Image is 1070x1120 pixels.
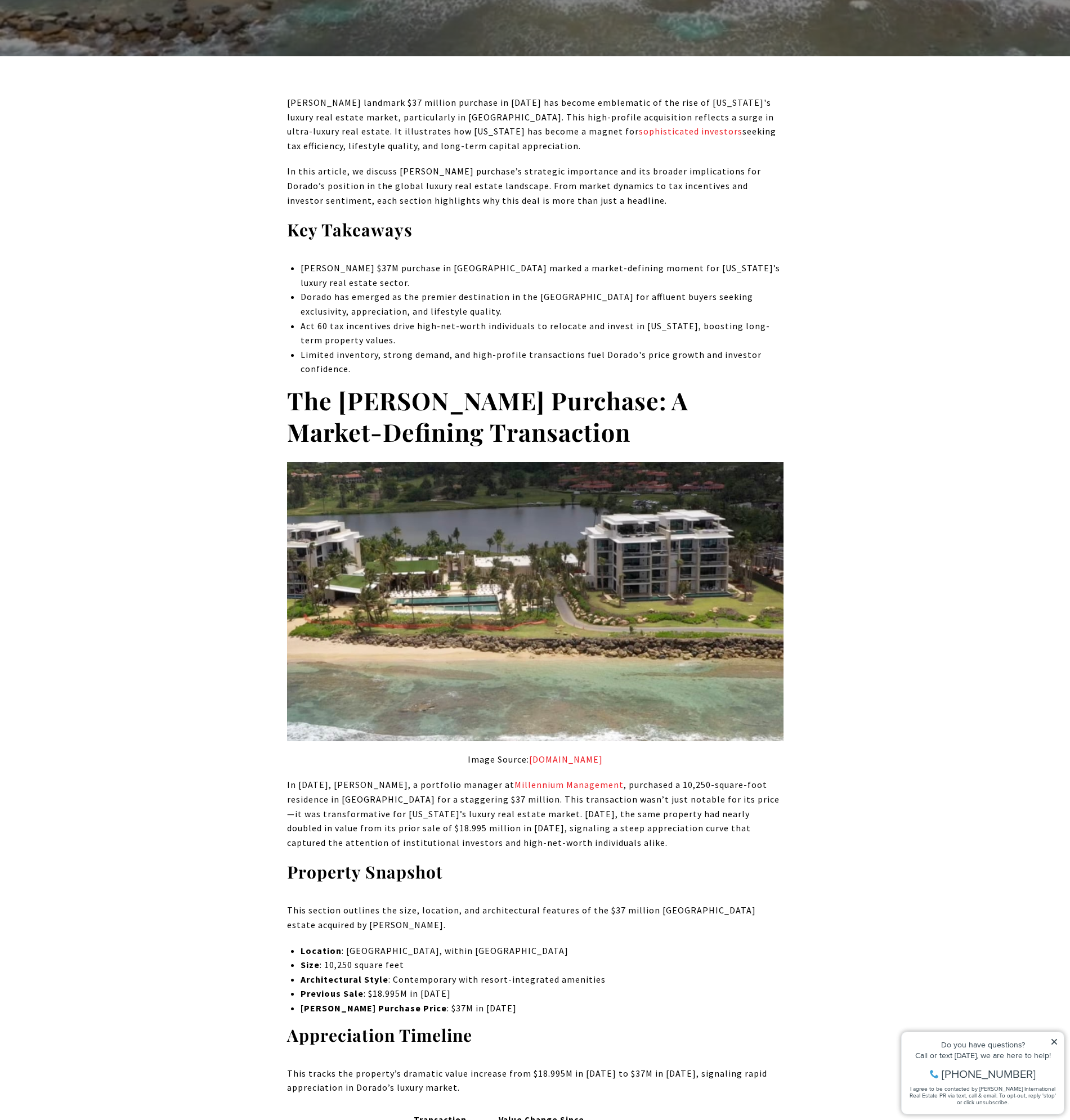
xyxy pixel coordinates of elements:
[14,69,160,91] span: I agree to be contacted by [PERSON_NAME] International Real Estate PR via text, call & email. To ...
[287,752,784,767] p: Image Source:
[301,959,320,970] strong: Size
[12,25,163,33] div: Do you have questions?
[12,36,163,44] div: Call or text [DATE], we are here to help!
[287,218,413,241] strong: Key Takeaways
[287,861,443,883] strong: Property Snapshot
[287,903,784,932] p: This section outlines the size, location, and architectural features of the $37 million [GEOGRAPH...
[287,1024,472,1046] strong: Appreciation Timeline
[301,945,342,956] strong: Location
[301,987,783,1001] p: : $18.995M in [DATE]
[287,462,784,741] img: Aerial view of a beachfront property with modern buildings, a pool, palm trees, and a calm lagoon...
[287,1067,784,1095] p: This tracks the property’s dramatic value increase from $18.995M in [DATE] to $37M in [DATE], sig...
[287,778,784,850] p: In [DATE], [PERSON_NAME], a portfolio manager at , purchased a 10,250-square-foot residence in [G...
[301,973,783,987] p: : Contemporary with resort-integrated amenities
[301,1001,783,1016] p: : $37M in [DATE]
[639,126,742,137] a: sophisticated investors - open in a new tab
[301,261,783,290] p: [PERSON_NAME] $37M purchase in [GEOGRAPHIC_DATA] marked a market-defining moment for [US_STATE]’s...
[287,96,784,153] p: [PERSON_NAME] landmark $37 million purchase in [DATE] has become emblematic of the rise of [US_ST...
[514,779,624,790] a: Millennium Management - open in a new tab
[301,290,783,319] p: Dorado has emerged as the premier destination in the [GEOGRAPHIC_DATA] for affluent buyers seekin...
[301,988,364,999] strong: Previous Sale
[301,319,783,348] p: Act 60 tax incentives drive high-net-worth individuals to relocate and invest in [US_STATE], boos...
[301,958,783,973] p: : 10,250 square feet
[287,384,688,448] strong: The [PERSON_NAME] Purchase: A Market-Defining Transaction
[46,53,140,64] span: [PHONE_NUMBER]
[301,348,783,377] p: Limited inventory, strong demand, and high-profile transactions fuel Dorado's price growth and in...
[287,164,784,208] p: In this article, we discuss [PERSON_NAME] purchase’s strategic importance and its broader implica...
[301,974,388,985] strong: Architectural Style
[301,1002,447,1014] strong: [PERSON_NAME] Purchase Price
[301,944,783,958] p: : [GEOGRAPHIC_DATA], within [GEOGRAPHIC_DATA]
[529,754,603,765] a: wsj.com - open in a new tab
